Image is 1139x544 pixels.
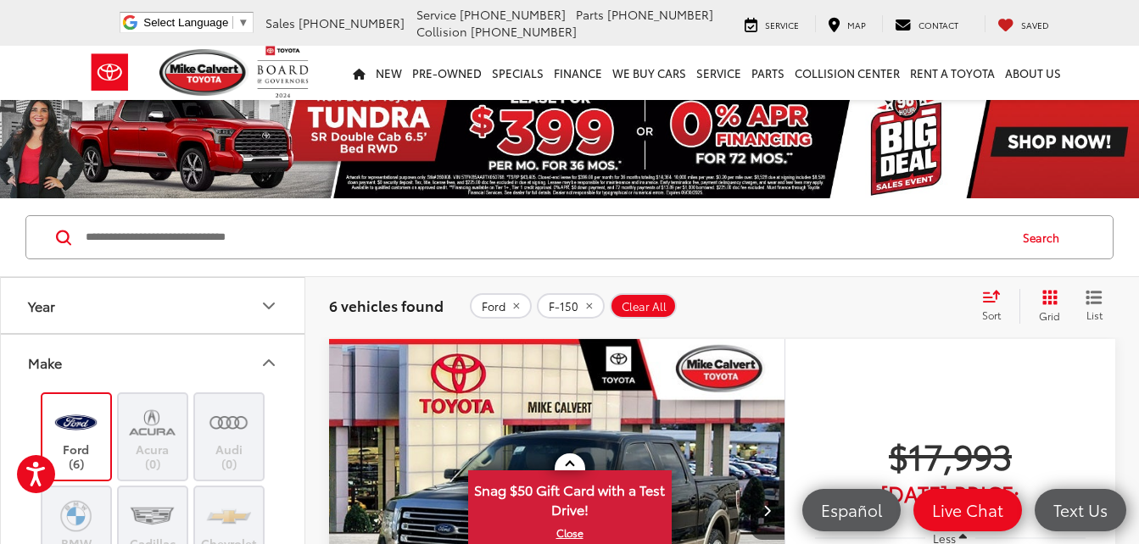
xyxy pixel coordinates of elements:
span: [PHONE_NUMBER] [460,6,566,23]
button: List View [1073,289,1115,323]
span: Grid [1039,308,1060,323]
span: Map [847,19,866,31]
input: Search by Make, Model, or Keyword [84,217,1007,258]
span: Service [765,19,799,31]
img: Toyota [78,45,142,100]
a: Text Us [1035,489,1126,531]
a: Map [815,15,879,32]
button: remove Ford [470,293,532,319]
span: Clear All [622,300,667,314]
span: [PHONE_NUMBER] [471,23,577,40]
a: About Us [1000,46,1066,100]
span: $17,993 [815,434,1086,476]
span: Service [416,6,456,23]
label: Acura (0) [119,402,187,471]
span: Snag $50 Gift Card with a Test Drive! [470,472,670,524]
img: Mike Calvert Toyota [159,49,249,96]
span: [DATE] Price: [815,485,1086,502]
button: remove F-150 [537,293,605,319]
a: Select Language​ [143,16,248,29]
button: Select sort value [974,289,1019,323]
span: Saved [1021,19,1049,31]
img: Mike Calvert Toyota in Houston, TX) [53,496,99,536]
span: F-150 [549,300,578,314]
a: Live Chat [913,489,1022,531]
button: Next image [751,480,784,540]
img: Mike Calvert Toyota in Houston, TX) [129,496,176,536]
a: Parts [746,46,790,100]
button: MakeMake [1,335,306,390]
span: Contact [918,19,958,31]
a: Rent a Toyota [905,46,1000,100]
span: [PHONE_NUMBER] [607,6,713,23]
img: Mike Calvert Toyota in Houston, TX) [53,402,99,442]
a: Contact [882,15,971,32]
a: My Saved Vehicles [985,15,1062,32]
span: List [1086,308,1103,322]
img: Mike Calvert Toyota in Houston, TX) [205,402,252,442]
div: Make [28,354,62,370]
div: Year [28,297,55,314]
img: Mike Calvert Toyota in Houston, TX) [205,496,252,536]
label: Audi (0) [195,402,264,471]
button: Clear All [610,293,677,319]
span: 6 vehicles found [329,295,444,315]
span: Español [812,499,891,520]
a: Español [802,489,901,531]
label: Ford (6) [42,402,111,471]
a: Home [348,46,371,100]
a: Service [691,46,746,100]
a: Finance [549,46,607,100]
a: WE BUY CARS [607,46,691,100]
span: ▼ [237,16,248,29]
button: Grid View [1019,289,1073,323]
span: Ford [482,300,505,314]
a: Service [732,15,812,32]
span: Live Chat [924,499,1012,520]
span: Text Us [1045,499,1116,520]
a: Collision Center [790,46,905,100]
button: YearYear [1,278,306,333]
div: Make [259,352,279,373]
div: Year [259,296,279,316]
a: Pre-Owned [407,46,487,100]
a: New [371,46,407,100]
img: Mike Calvert Toyota in Houston, TX) [129,402,176,442]
span: Sort [982,308,1001,322]
span: ​ [232,16,233,29]
span: Select Language [143,16,228,29]
span: Collision [416,23,467,40]
button: Search [1007,216,1084,258]
span: Parts [576,6,604,23]
span: Sales [265,14,295,31]
span: [PHONE_NUMBER] [299,14,405,31]
a: Specials [487,46,549,100]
